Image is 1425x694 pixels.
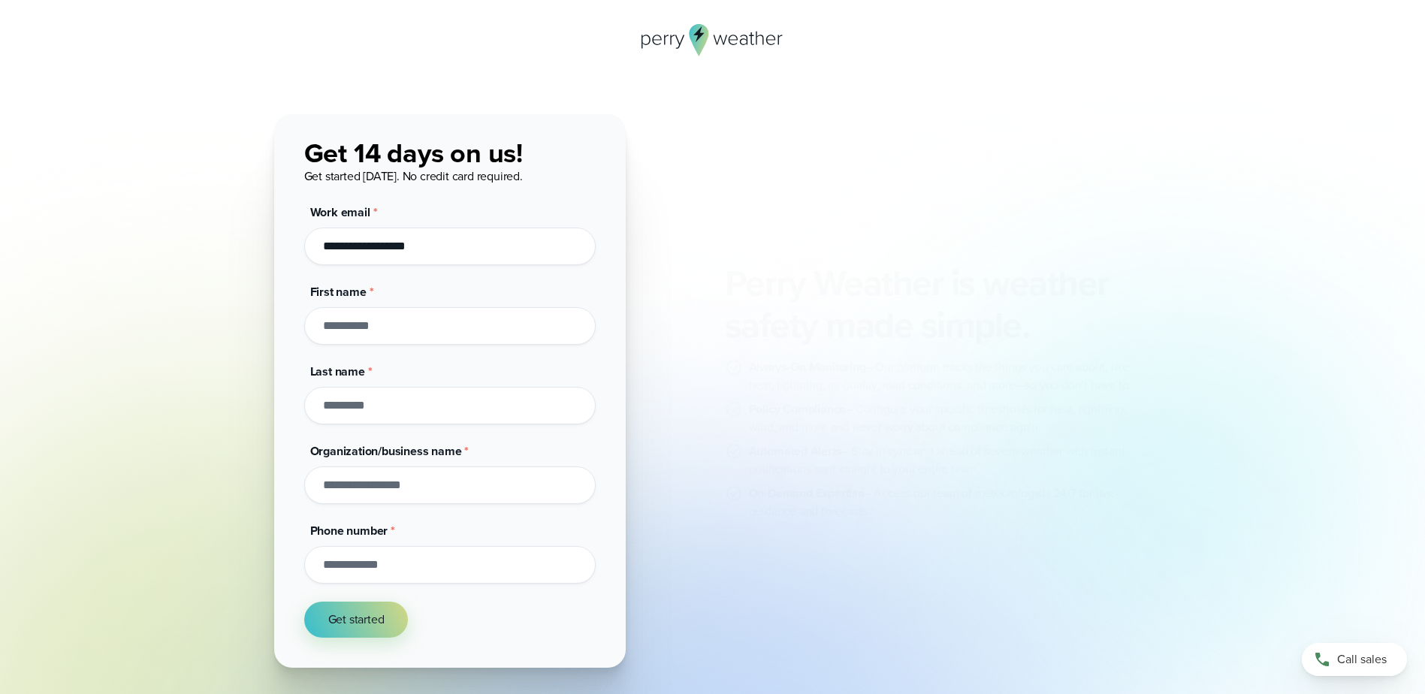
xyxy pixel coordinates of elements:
span: Get 14 days on us! [304,133,523,173]
a: Call sales [1302,643,1407,676]
span: Get started [328,611,385,629]
span: First name [310,283,367,300]
span: Organization/business name [310,442,462,460]
span: Get started [DATE]. No credit card required. [304,167,523,185]
span: Work email [310,204,370,221]
span: Last name [310,363,365,380]
span: Call sales [1337,650,1387,668]
button: Get started [304,602,409,638]
span: Phone number [310,522,388,539]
